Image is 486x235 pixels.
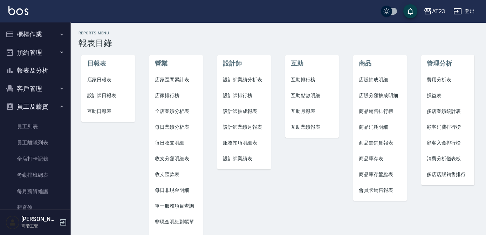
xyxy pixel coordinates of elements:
[223,139,265,147] span: 服務扣項明細表
[155,171,197,178] span: 收支匯款表
[223,123,265,131] span: 設計師業績月報表
[217,151,271,167] a: 設計師業績表
[149,182,203,198] a: 每日非現金明細
[217,55,271,72] li: 設計師
[87,108,129,115] span: 互助日報表
[353,167,407,182] a: 商品庫存盤點表
[223,108,265,115] span: 設計師抽成報表
[359,187,401,194] span: 會員卡銷售報表
[155,92,197,99] span: 店家排行榜
[427,155,469,162] span: 消費分析儀表板
[149,72,203,88] a: 店家區間累計表
[217,103,271,119] a: 設計師抽成報表
[359,123,401,131] span: 商品消耗明細
[149,119,203,135] a: 每日業績分析表
[155,108,197,115] span: 全店業績分析表
[359,139,401,147] span: 商品進銷貨報表
[81,103,135,119] a: 互助日報表
[421,119,475,135] a: 顧客消費排行榜
[353,135,407,151] a: 商品進銷貨報表
[155,187,197,194] span: 每日非現金明細
[353,103,407,119] a: 商品銷售排行榜
[155,139,197,147] span: 每日收支明細
[155,76,197,83] span: 店家區間累計表
[291,108,333,115] span: 互助月報表
[3,25,67,43] button: 櫃檯作業
[359,155,401,162] span: 商品庫存表
[353,55,407,72] li: 商品
[285,72,339,88] a: 互助排行榜
[421,72,475,88] a: 費用分析表
[427,92,469,99] span: 損益表
[149,214,203,230] a: 非現金明細對帳單
[353,88,407,103] a: 店販分類抽成明細
[223,76,265,83] span: 設計師業績分析表
[87,92,129,99] span: 設計師日報表
[427,108,469,115] span: 多店業績統計表
[353,72,407,88] a: 店販抽成明細
[285,55,339,72] li: 互助
[421,88,475,103] a: 損益表
[78,38,478,48] h3: 報表目錄
[217,88,271,103] a: 設計師排行榜
[3,43,67,62] button: 預約管理
[359,108,401,115] span: 商品銷售排行榜
[353,151,407,167] a: 商品庫存表
[6,215,20,229] img: Person
[155,155,197,162] span: 收支分類明細表
[81,88,135,103] a: 設計師日報表
[149,55,203,72] li: 營業
[87,76,129,83] span: 店家日報表
[149,151,203,167] a: 收支分類明細表
[155,123,197,131] span: 每日業績分析表
[149,103,203,119] a: 全店業績分析表
[427,171,469,178] span: 多店店販銷售排行
[78,31,478,35] h2: Reports Menu
[3,200,67,216] a: 薪資條
[149,198,203,214] a: 單一服務項目查詢
[291,76,333,83] span: 互助排行榜
[353,119,407,135] a: 商品消耗明細
[359,76,401,83] span: 店販抽成明細
[8,6,28,15] img: Logo
[149,167,203,182] a: 收支匯款表
[81,72,135,88] a: 店家日報表
[421,151,475,167] a: 消費分析儀表板
[3,98,67,116] button: 員工及薪資
[421,55,475,72] li: 管理分析
[21,223,57,229] p: 高階主管
[421,4,448,19] button: AT23
[427,123,469,131] span: 顧客消費排行榜
[223,92,265,99] span: 設計師排行榜
[421,167,475,182] a: 多店店販銷售排行
[427,139,469,147] span: 顧客入金排行榜
[359,171,401,178] span: 商品庫存盤點表
[353,182,407,198] a: 會員卡銷售報表
[3,135,67,151] a: 員工離職列表
[155,218,197,226] span: 非現金明細對帳單
[291,92,333,99] span: 互助點數明細
[421,135,475,151] a: 顧客入金排行榜
[223,155,265,162] span: 設計師業績表
[3,61,67,80] button: 報表及分析
[451,5,478,18] button: 登出
[149,88,203,103] a: 店家排行榜
[3,151,67,167] a: 全店打卡記錄
[149,135,203,151] a: 每日收支明細
[427,76,469,83] span: 費用分析表
[403,4,417,18] button: save
[285,88,339,103] a: 互助點數明細
[3,119,67,135] a: 員工列表
[291,123,333,131] span: 互助業績報表
[81,55,135,72] li: 日報表
[3,183,67,200] a: 每月薪資維護
[217,72,271,88] a: 設計師業績分析表
[285,119,339,135] a: 互助業績報表
[3,80,67,98] button: 客戶管理
[217,135,271,151] a: 服務扣項明細表
[217,119,271,135] a: 設計師業績月報表
[421,103,475,119] a: 多店業績統計表
[3,167,67,183] a: 考勤排班總表
[359,92,401,99] span: 店販分類抽成明細
[155,202,197,210] span: 單一服務項目查詢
